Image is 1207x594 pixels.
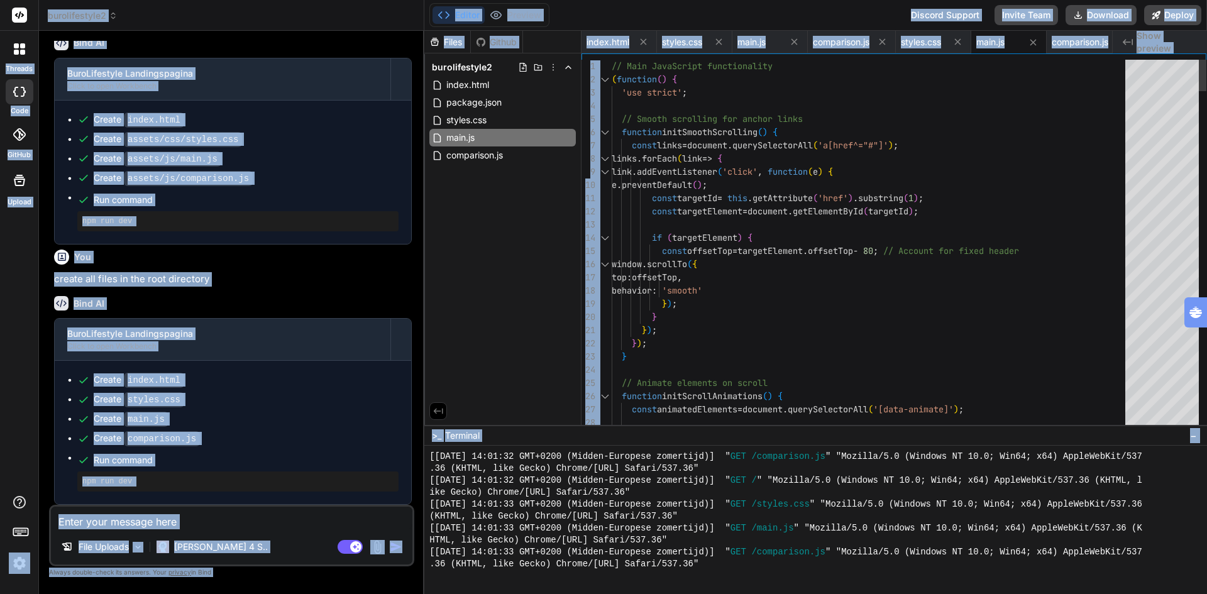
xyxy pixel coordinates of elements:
span: ; [642,338,647,349]
span: ; [652,324,657,336]
span: if [652,232,662,243]
div: Click to collapse the range. [597,73,613,86]
span: /styles.css [751,498,809,510]
div: BuroLifestyle Landingspagina [67,67,378,80]
div: 9 [581,165,595,179]
div: 2 [581,73,595,86]
span: . [637,153,642,164]
span: Show preview [1137,30,1197,55]
label: code [11,106,28,116]
div: 17 [581,271,595,284]
span: 1 [908,192,913,204]
span: ( [868,404,873,415]
span: querySelectorAll [788,404,868,415]
span: const [662,245,687,256]
span: [[DATE] 14:01:32 GMT+0200 (Midden-Europese zomertijd)] " [429,475,730,487]
span: styles.css [445,113,488,128]
span: { [672,74,677,85]
div: BuroLifestyle Landingspagina [67,327,378,340]
span: / [751,475,756,487]
span: 'smooth' [662,285,702,296]
span: ; [918,192,923,204]
span: document [742,404,783,415]
span: . [632,166,637,177]
div: Click to collapse the range. [597,258,613,271]
code: assets/js/comparison.js [124,171,253,186]
span: ) [913,192,918,204]
div: 1 [581,60,595,73]
div: 20 [581,311,595,324]
span: GET [730,475,746,487]
button: − [1188,426,1199,446]
pre: npm run dev [82,476,394,487]
span: getElementById [793,206,863,217]
p: Always double-check its answers. Your in Bind [49,566,414,578]
code: comparison.js [124,431,200,446]
span: GET [730,522,746,534]
span: } [622,351,627,362]
span: [[DATE] 14:01:33 GMT+0200 (Midden-Europese zomertijd)] " [429,546,730,558]
span: . [617,179,622,190]
span: ( [758,126,763,138]
span: const [632,404,657,415]
span: } [642,324,647,336]
span: GET [730,498,746,510]
button: Deploy [1144,5,1201,25]
span: link [612,166,632,177]
div: 19 [581,297,595,311]
code: assets/css/styles.css [124,132,242,147]
div: Files [424,36,470,48]
span: { [692,258,697,270]
span: ( [808,166,813,177]
span: // Smooth scrolling for anchor links [622,113,803,124]
span: Run command [94,194,399,206]
span: initScrollAnimations [662,390,763,402]
span: ( [612,74,617,85]
span: querySelectorAll [732,140,813,151]
button: Preview [485,6,546,24]
span: ) [888,140,893,151]
p: File Uploads [79,541,129,553]
span: targetId [868,206,908,217]
div: Click to open Workbench [67,341,378,351]
span: ) [848,192,853,204]
span: /main.js [751,522,793,534]
div: 26 [581,390,595,403]
span: 80 [863,245,873,256]
span: getAttribute [752,192,813,204]
div: Click to open Workbench [67,81,378,91]
img: Claude 4 Sonnet [157,541,169,553]
span: /comparison.js [751,451,825,463]
span: = [717,192,722,204]
div: 16 [581,258,595,271]
span: , [758,166,763,177]
span: 'href' [818,192,848,204]
button: BuroLifestyle LandingspaginaClick to open Workbench [55,319,390,360]
span: .36 (KHTML, like Gecko) Chrome/[URL] Safari/537.36" [429,558,698,570]
div: Click to collapse the range. [597,165,613,179]
span: 'a[href^="#"]' [818,140,888,151]
div: Click to collapse the range. [597,126,613,139]
span: offsetTop [687,245,732,256]
span: forEach [642,153,677,164]
span: = [732,245,737,256]
div: Create [94,432,200,445]
span: ) [818,166,823,177]
span: links [612,153,637,164]
div: Create [94,172,253,185]
code: styles.css [124,392,184,407]
span: scrollTo [647,258,687,270]
span: animatedElements [657,404,737,415]
span: document [747,206,788,217]
code: index.html [124,373,184,388]
span: ; [873,245,878,256]
span: offsetTop [632,272,677,283]
span: = [682,140,687,151]
span: ( [903,192,908,204]
div: Discord Support [903,5,987,25]
span: ) [954,404,959,415]
img: attachment [370,540,385,554]
span: e [612,179,617,190]
span: const [652,206,677,217]
span: GET [730,451,746,463]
